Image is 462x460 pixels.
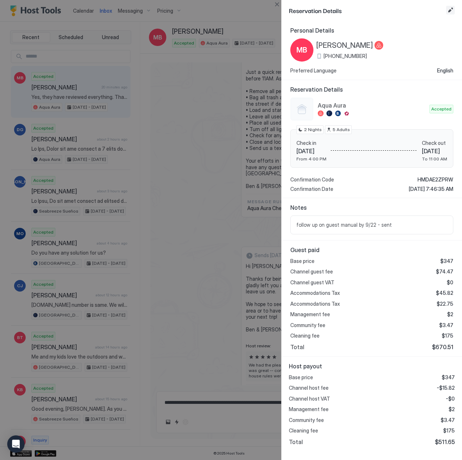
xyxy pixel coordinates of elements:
[442,374,455,381] span: $347
[290,268,333,275] span: Channel guest fee
[432,343,453,351] span: $670.51
[296,222,447,228] span: follow up on guest manual by 9/22 - sent
[296,156,326,162] span: From 4:00 PM
[290,343,304,351] span: Total
[437,385,455,391] span: -$15.82
[441,417,455,423] span: $3.47
[422,140,447,146] span: Check out
[290,176,334,183] span: Confirmation Code
[437,301,453,307] span: $22.75
[431,106,452,112] span: Accepted
[436,268,453,275] span: $74.47
[290,279,334,286] span: Channel guest VAT
[296,147,326,155] span: [DATE]
[296,140,326,146] span: Check in
[289,406,329,413] span: Management fee
[447,311,453,318] span: $2
[289,427,318,434] span: Cleaning fee
[437,67,453,74] span: English
[290,322,325,329] span: Community fee
[289,385,329,391] span: Channel host fee
[443,427,455,434] span: $175
[289,396,330,402] span: Channel host VAT
[290,311,330,318] span: Management fee
[409,186,453,192] span: [DATE] 7:46:35 AM
[435,438,455,446] span: $511.65
[333,126,350,133] span: 5 Adults
[316,41,373,50] span: [PERSON_NAME]
[290,258,315,264] span: Base price
[442,333,453,339] span: $175
[290,186,333,192] span: Confirmation Date
[290,246,453,254] span: Guest paid
[422,156,447,162] span: To 11:00 AM
[290,204,453,211] span: Notes
[440,258,453,264] span: $347
[290,290,340,296] span: Accommodations Tax
[436,290,453,296] span: $45.82
[446,6,455,14] button: Edit reservation
[447,279,453,286] span: $0
[289,417,324,423] span: Community fee
[290,333,320,339] span: Cleaning fee
[422,147,447,155] span: [DATE]
[289,438,303,446] span: Total
[290,86,453,93] span: Reservation Details
[289,363,455,370] span: Host payout
[304,126,322,133] span: 2 Nights
[324,53,367,59] span: [PHONE_NUMBER]
[290,67,337,74] span: Preferred Language
[446,396,455,402] span: -$0
[290,301,340,307] span: Accommodations Tax
[289,374,313,381] span: Base price
[289,6,445,15] span: Reservation Details
[449,406,455,413] span: $2
[290,27,453,34] span: Personal Details
[318,102,427,109] span: Aqua Aura
[296,45,307,55] span: MB
[439,322,453,329] span: $3.47
[7,435,25,453] div: Open Intercom Messenger
[418,176,453,183] span: HMDAE2ZPRW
